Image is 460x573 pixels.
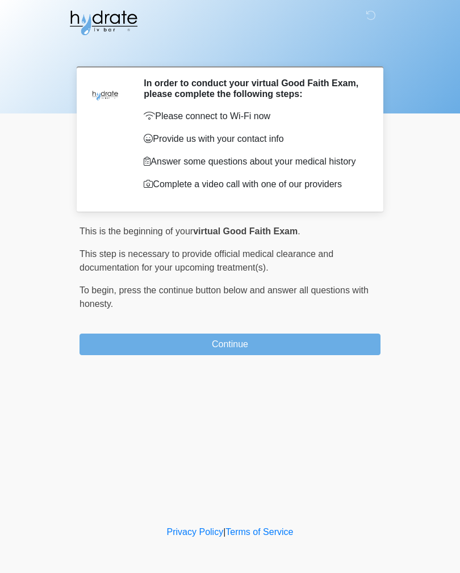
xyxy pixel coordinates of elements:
[80,249,333,272] span: This step is necessary to provide official medical clearance and documentation for your upcoming ...
[144,155,363,168] p: Answer some questions about your medical history
[167,527,224,537] a: Privacy Policy
[80,285,119,295] span: To begin,
[68,9,139,37] img: Hydrate IV Bar - Fort Collins Logo
[144,132,363,146] p: Provide us with your contact info
[80,226,193,236] span: This is the beginning of your
[80,334,380,355] button: Continue
[80,285,369,309] span: press the continue button below and answer all questions with honesty.
[144,78,363,99] h2: In order to conduct your virtual Good Faith Exam, please complete the following steps:
[144,178,363,191] p: Complete a video call with one of our providers
[88,78,122,112] img: Agent Avatar
[298,226,300,236] span: .
[223,527,225,537] a: |
[193,226,298,236] strong: virtual Good Faith Exam
[144,109,363,123] p: Please connect to Wi-Fi now
[225,527,293,537] a: Terms of Service
[71,41,389,62] h1: ‎ ‎ ‎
